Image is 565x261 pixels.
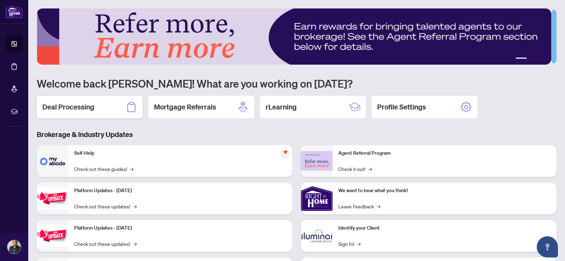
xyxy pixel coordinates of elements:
a: Check out these guides!→ [74,165,133,173]
span: → [357,240,361,248]
button: Open asap [537,236,558,257]
img: We want to hear what you think! [301,183,333,214]
img: Platform Updates - July 21, 2025 [37,187,69,209]
p: Identify your Client [338,224,551,232]
p: We want to hear what you think! [338,187,551,195]
h1: Welcome back [PERSON_NAME]! What are you working on [DATE]? [37,77,557,90]
span: → [368,165,372,173]
p: Platform Updates - [DATE] [74,187,287,195]
img: Identify your Client [301,220,333,252]
img: logo [6,5,23,18]
img: Slide 0 [37,8,551,65]
button: 3 [535,58,538,60]
button: 2 [530,58,533,60]
p: Platform Updates - [DATE] [74,224,287,232]
a: Check it out!→ [338,165,372,173]
span: → [377,202,380,210]
p: Agent Referral Program [338,149,551,157]
img: Platform Updates - July 8, 2025 [37,225,69,247]
span: → [133,202,137,210]
h2: Mortgage Referrals [154,102,216,112]
a: Leave Feedback→ [338,202,380,210]
h2: rLearning [266,102,297,112]
a: Sign In!→ [338,240,361,248]
h2: Profile Settings [377,102,426,112]
h3: Brokerage & Industry Updates [37,130,557,140]
img: Agent Referral Program [301,151,333,171]
button: 4 [541,58,544,60]
img: Profile Icon [7,240,21,254]
button: 5 [547,58,549,60]
a: Check out these updates!→ [74,202,137,210]
span: → [133,240,137,248]
img: Self-Help [37,145,69,177]
a: Check out these updates!→ [74,240,137,248]
span: → [130,165,133,173]
p: Self-Help [74,149,287,157]
button: 1 [516,58,527,60]
span: pushpin [281,148,290,156]
h2: Deal Processing [42,102,94,112]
